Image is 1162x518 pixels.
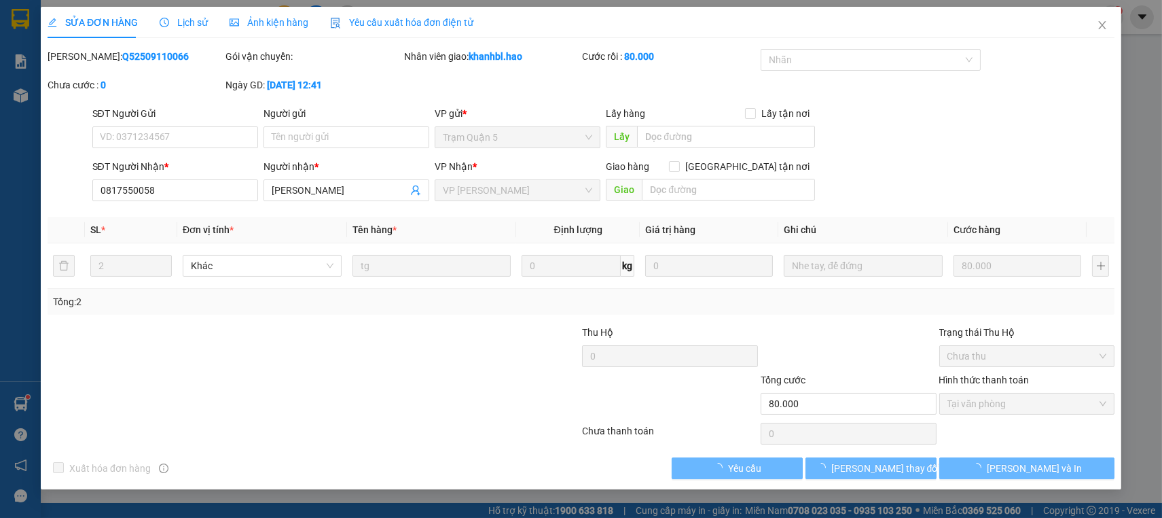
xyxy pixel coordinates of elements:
span: SL [90,224,101,235]
div: Chưa thanh toán [581,424,760,447]
div: Trạng thái Thu Hộ [939,325,1115,340]
span: picture [230,18,239,27]
span: Lấy tận nơi [756,106,815,121]
button: plus [1092,255,1109,277]
div: SĐT Người Nhận [92,159,258,174]
span: Giá trị hàng [645,224,695,235]
button: Yêu cầu [672,457,803,479]
span: loading [816,463,831,472]
span: Đơn vị tính [183,224,234,235]
input: Ghi Chú [784,255,943,277]
b: 80.000 [624,51,654,62]
span: VP Bạc Liêu [443,180,592,201]
span: edit [48,18,57,27]
span: Giao hàng [606,161,649,172]
div: Tổng: 2 [53,294,449,309]
label: Hình thức thanh toán [939,375,1030,385]
input: 0 [645,255,773,277]
span: SỬA ĐƠN HÀNG [48,17,138,28]
span: VP Nhận [435,161,473,172]
button: [PERSON_NAME] thay đổi [805,457,937,479]
span: Chưa thu [947,346,1107,366]
span: kg [621,255,634,277]
input: Dọc đường [642,179,814,201]
span: Giao [606,179,642,201]
span: clock-circle [160,18,169,27]
span: close [1097,20,1108,31]
b: khanhbl.hao [469,51,522,62]
button: Close [1083,7,1121,45]
span: Lấy hàng [606,108,645,119]
span: Yêu cầu [728,461,761,476]
span: Tổng cước [761,375,805,385]
div: Chưa cước : [48,77,223,92]
span: Xuất hóa đơn hàng [64,461,156,476]
div: Cước rồi : [582,49,758,64]
span: Tại văn phòng [947,394,1107,414]
span: Định lượng [554,224,602,235]
span: Tên hàng [352,224,397,235]
span: [GEOGRAPHIC_DATA] tận nơi [680,159,815,174]
button: [PERSON_NAME] và In [939,457,1115,479]
div: VP gửi [435,106,600,121]
span: Yêu cầu xuất hóa đơn điện tử [330,17,473,28]
span: Trạm Quận 5 [443,127,592,148]
b: 0 [101,80,106,90]
b: Q52509110066 [122,51,189,62]
span: Ảnh kiện hàng [230,17,308,28]
span: Thu Hộ [582,327,613,338]
span: Lấy [606,126,637,148]
span: Lịch sử [160,17,208,28]
div: Gói vận chuyển: [225,49,401,64]
span: [PERSON_NAME] và In [987,461,1082,476]
button: delete [53,255,75,277]
span: info-circle [159,464,168,473]
input: VD: Bàn, Ghế [352,255,511,277]
div: SĐT Người Gửi [92,106,258,121]
div: Ngày GD: [225,77,401,92]
div: Người nhận [264,159,429,174]
div: Nhân viên giao: [404,49,580,64]
span: Khác [191,256,333,276]
span: loading [713,463,728,472]
input: 0 [954,255,1081,277]
div: [PERSON_NAME]: [48,49,223,64]
div: Người gửi [264,106,429,121]
span: user-add [410,185,421,196]
span: Cước hàng [954,224,1000,235]
span: [PERSON_NAME] thay đổi [831,461,940,476]
img: icon [330,18,341,29]
th: Ghi chú [778,217,948,243]
input: Dọc đường [637,126,814,148]
span: loading [972,463,987,472]
b: [DATE] 12:41 [267,80,322,90]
